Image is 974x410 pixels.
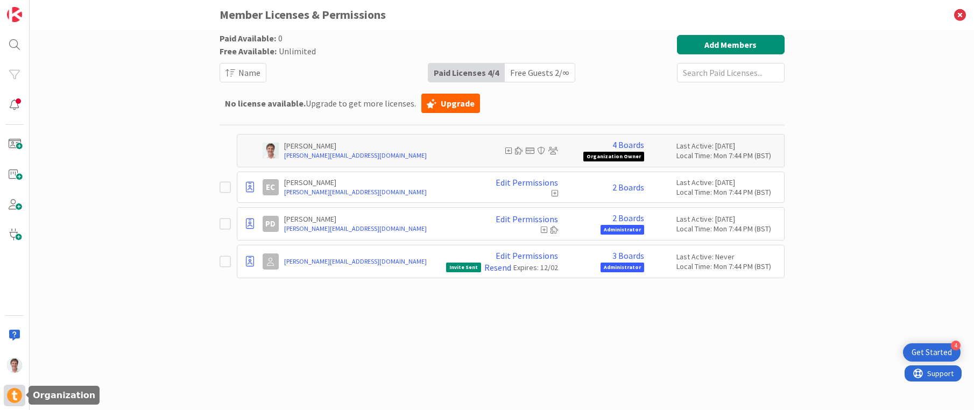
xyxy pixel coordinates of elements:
div: Last Active: Never [676,252,779,261]
a: 4 Boards [612,140,644,150]
b: No license available. [225,98,306,109]
a: [PERSON_NAME][EMAIL_ADDRESS][DOMAIN_NAME] [284,187,472,197]
input: Search Paid Licenses... [677,63,785,82]
a: 2 Boards [612,213,644,223]
a: [PERSON_NAME][EMAIL_ADDRESS][DOMAIN_NAME] [284,257,441,266]
a: [PERSON_NAME][EMAIL_ADDRESS][DOMAIN_NAME] [284,224,472,234]
p: [PERSON_NAME] [284,214,472,224]
button: Add Members [677,35,785,54]
div: Get Started [912,347,952,358]
a: Edit Permissions [496,214,558,224]
img: JG [263,143,279,159]
img: avatar [7,388,22,403]
span: Name [238,66,260,79]
h5: Organization [33,390,95,400]
div: Last Active: [DATE] [676,141,779,151]
a: 2 Boards [612,182,644,192]
div: Local Time: Mon 7:44 PM (BST) [676,224,779,234]
span: 0 [278,33,283,44]
span: Organization Owner [583,152,644,161]
span: Administrator [601,263,644,272]
a: Edit Permissions [496,251,558,260]
p: [PERSON_NAME] [284,178,472,187]
a: [PERSON_NAME][EMAIL_ADDRESS][DOMAIN_NAME] [284,151,472,160]
span: Administrator [601,225,644,235]
img: JG [7,358,22,373]
span: Free Available: [220,46,277,56]
a: Resend [484,263,511,272]
div: Paid Licenses 4 / 4 [428,63,505,82]
span: Invite Sent [446,263,481,272]
div: Local Time: Mon 7:44 PM (BST) [676,187,779,197]
div: Local Time: Mon 7:44 PM (BST) [676,151,779,160]
div: PD [263,216,279,232]
div: Open Get Started checklist, remaining modules: 4 [903,343,961,362]
a: 3 Boards [612,251,644,260]
div: Last Active: [DATE] [676,178,779,187]
span: Unlimited [279,46,316,56]
span: Support [23,2,49,15]
div: Local Time: Mon 7:44 PM (BST) [676,261,779,271]
div: EC [263,179,279,195]
div: 4 [951,341,961,350]
span: Paid Available: [220,33,276,44]
img: Visit kanbanzone.com [7,7,22,22]
button: Name [220,63,266,82]
a: Upgrade [421,94,480,113]
p: [PERSON_NAME] [284,141,472,151]
div: Expires: 12/02 [513,263,558,272]
span: Upgrade to get more licenses. [225,97,416,110]
div: Last Active: [DATE] [676,214,779,224]
a: Edit Permissions [496,178,558,187]
div: Free Guests 2 / ∞ [505,63,575,82]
